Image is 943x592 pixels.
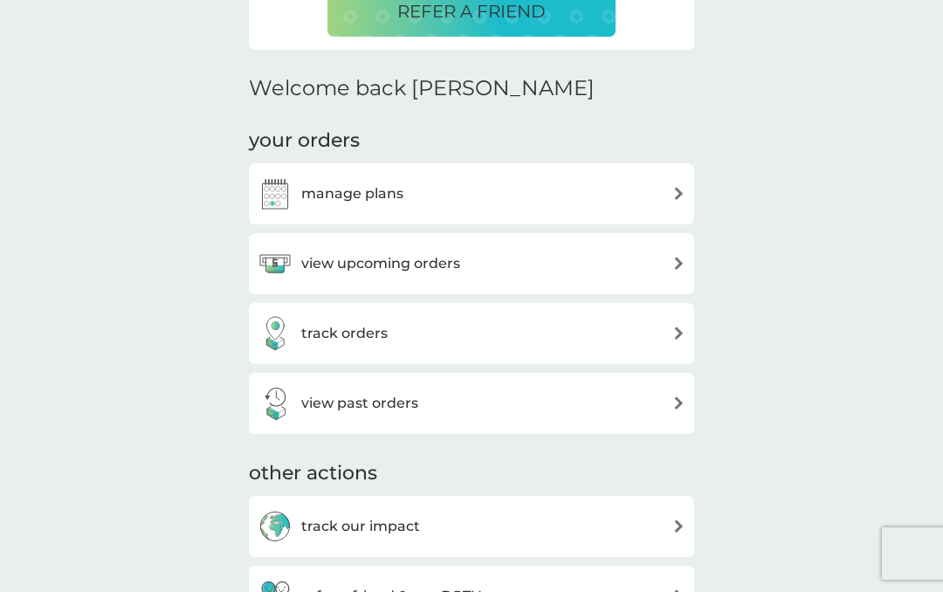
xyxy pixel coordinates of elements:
[249,127,360,155] h3: your orders
[672,520,685,533] img: arrow right
[301,392,418,415] h3: view past orders
[301,252,460,275] h3: view upcoming orders
[301,322,388,345] h3: track orders
[672,187,685,200] img: arrow right
[249,76,595,101] h2: Welcome back [PERSON_NAME]
[301,182,403,205] h3: manage plans
[672,327,685,340] img: arrow right
[672,396,685,410] img: arrow right
[672,257,685,270] img: arrow right
[249,460,377,487] h3: other actions
[301,515,420,538] h3: track our impact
